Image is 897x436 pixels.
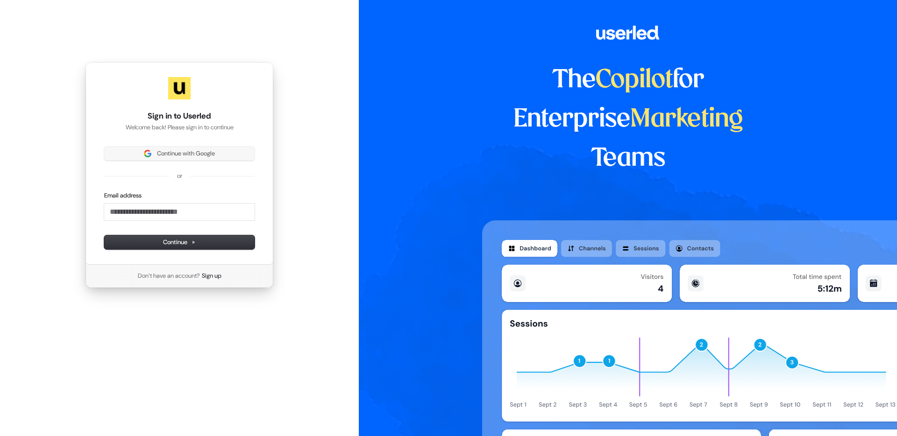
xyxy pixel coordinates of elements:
img: Userled [168,77,191,99]
span: Continue [163,238,196,246]
label: Email address [104,191,142,200]
p: Welcome back! Please sign in to continue [104,123,255,132]
h1: Sign in to Userled [104,111,255,122]
button: Continue [104,235,255,249]
p: or [177,172,182,180]
span: Copilot [596,68,673,92]
h1: The for Enterprise Teams [482,61,774,178]
span: Marketing [630,107,743,132]
span: Don’t have an account? [138,272,200,280]
a: Sign up [202,272,221,280]
button: Sign in with GoogleContinue with Google [104,147,255,161]
img: Sign in with Google [144,150,151,157]
span: Continue with Google [157,149,215,158]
